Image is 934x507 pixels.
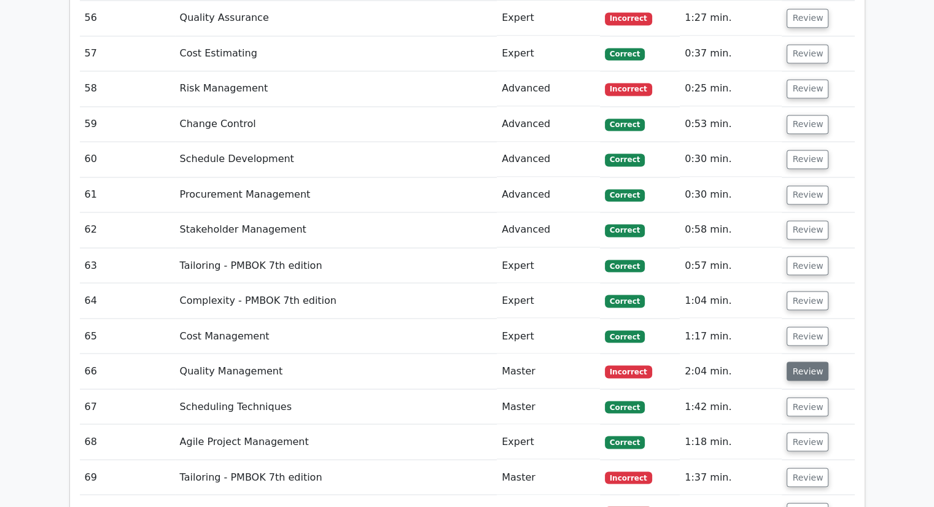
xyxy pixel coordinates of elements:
[605,295,645,307] span: Correct
[680,460,782,495] td: 1:37 min.
[787,362,828,381] button: Review
[175,460,497,495] td: Tailoring - PMBOK 7th edition
[605,83,652,95] span: Incorrect
[680,389,782,424] td: 1:42 min.
[80,354,175,389] td: 66
[80,142,175,177] td: 60
[605,330,645,343] span: Correct
[175,36,497,71] td: Cost Estimating
[497,283,600,318] td: Expert
[787,291,828,310] button: Review
[605,365,652,377] span: Incorrect
[680,177,782,212] td: 0:30 min.
[497,354,600,389] td: Master
[497,71,600,106] td: Advanced
[497,460,600,495] td: Master
[605,118,645,131] span: Correct
[175,71,497,106] td: Risk Management
[175,319,497,354] td: Cost Management
[80,389,175,424] td: 67
[787,468,828,487] button: Review
[787,256,828,275] button: Review
[680,283,782,318] td: 1:04 min.
[787,9,828,28] button: Review
[80,107,175,142] td: 59
[605,153,645,166] span: Correct
[680,107,782,142] td: 0:53 min.
[497,389,600,424] td: Master
[497,107,600,142] td: Advanced
[787,44,828,63] button: Review
[175,1,497,36] td: Quality Assurance
[175,424,497,459] td: Agile Project Management
[497,177,600,212] td: Advanced
[175,248,497,283] td: Tailoring - PMBOK 7th edition
[80,36,175,71] td: 57
[787,115,828,134] button: Review
[680,212,782,247] td: 0:58 min.
[80,460,175,495] td: 69
[680,1,782,36] td: 1:27 min.
[680,71,782,106] td: 0:25 min.
[605,436,645,448] span: Correct
[175,177,497,212] td: Procurement Management
[497,424,600,459] td: Expert
[175,389,497,424] td: Scheduling Techniques
[787,220,828,239] button: Review
[80,71,175,106] td: 58
[497,36,600,71] td: Expert
[605,189,645,201] span: Correct
[80,319,175,354] td: 65
[605,401,645,413] span: Correct
[80,1,175,36] td: 56
[175,354,497,389] td: Quality Management
[80,248,175,283] td: 63
[605,48,645,60] span: Correct
[680,36,782,71] td: 0:37 min.
[605,471,652,484] span: Incorrect
[605,12,652,25] span: Incorrect
[497,212,600,247] td: Advanced
[175,142,497,177] td: Schedule Development
[80,283,175,318] td: 64
[80,424,175,459] td: 68
[80,212,175,247] td: 62
[680,142,782,177] td: 0:30 min.
[680,319,782,354] td: 1:17 min.
[680,248,782,283] td: 0:57 min.
[787,150,828,169] button: Review
[497,142,600,177] td: Advanced
[80,177,175,212] td: 61
[497,319,600,354] td: Expert
[787,79,828,98] button: Review
[175,212,497,247] td: Stakeholder Management
[680,354,782,389] td: 2:04 min.
[787,397,828,416] button: Review
[175,107,497,142] td: Change Control
[605,224,645,236] span: Correct
[605,260,645,272] span: Correct
[497,1,600,36] td: Expert
[787,432,828,451] button: Review
[787,185,828,204] button: Review
[680,424,782,459] td: 1:18 min.
[787,327,828,346] button: Review
[497,248,600,283] td: Expert
[175,283,497,318] td: Complexity - PMBOK 7th edition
